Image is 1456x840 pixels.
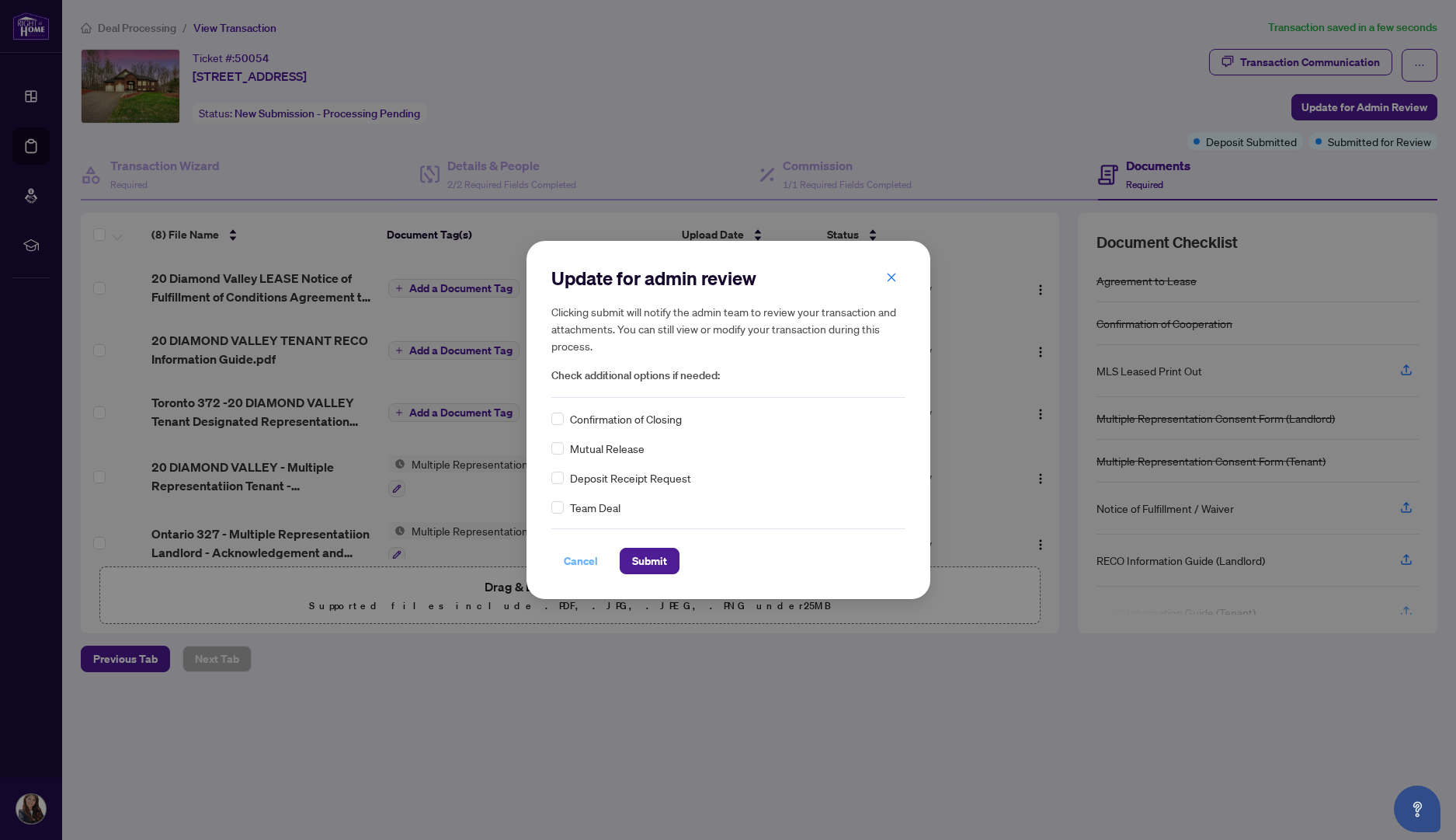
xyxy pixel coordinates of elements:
[551,266,905,291] h2: Update for admin review
[570,469,691,486] span: Deposit Receipt Request
[570,440,645,457] span: Mutual Release
[632,549,667,573] span: Submit
[570,499,620,516] span: Team Deal
[551,548,610,574] button: Cancel
[1394,786,1440,832] button: Open asap
[886,272,897,283] span: close
[551,367,905,385] span: Check additional options if needed:
[551,303,905,354] h5: Clicking submit will notify the admin team to review your transaction and attachments. You can st...
[564,549,598,573] span: Cancel
[620,548,679,574] button: Submit
[570,410,682,427] span: Confirmation of Closing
